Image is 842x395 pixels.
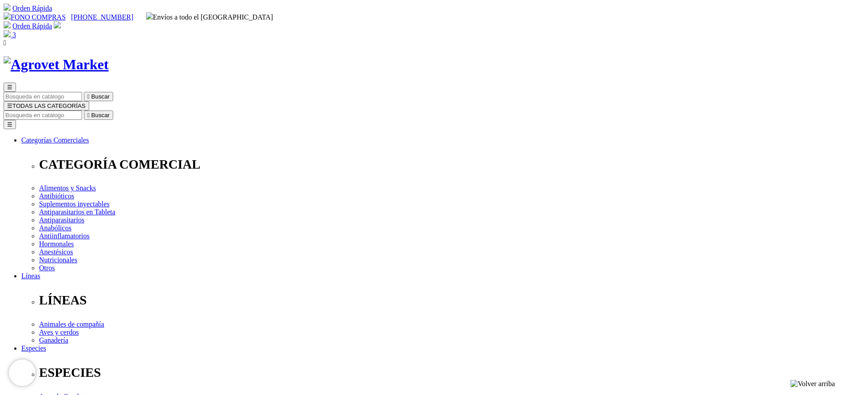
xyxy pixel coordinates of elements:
[4,56,109,73] img: Agrovet Market
[87,93,90,100] i: 
[39,256,77,264] a: Nutricionales
[7,84,12,91] span: ☰
[4,12,11,20] img: phone.svg
[4,21,11,28] img: shopping-cart.svg
[39,232,90,240] a: Antiinflamatorios
[791,380,835,388] img: Volver arriba
[4,30,11,37] img: shopping-bag.svg
[87,112,90,118] i: 
[39,200,110,208] a: Suplementos inyectables
[39,240,74,248] a: Hormonales
[4,92,82,101] input: Buscar
[91,93,110,100] span: Buscar
[4,4,11,11] img: shopping-cart.svg
[91,112,110,118] span: Buscar
[39,157,838,172] p: CATEGORÍA COMERCIAL
[146,12,153,20] img: delivery-truck.svg
[54,22,61,30] a: Acceda a su cuenta de cliente
[4,13,66,21] a: FONO COMPRAS
[4,111,82,120] input: Buscar
[84,111,113,120] button:  Buscar
[39,224,71,232] a: Anabólicos
[39,248,73,256] a: Anestésicos
[84,92,113,101] button:  Buscar
[39,184,96,192] a: Alimentos y Snacks
[54,21,61,28] img: user.svg
[21,344,46,352] a: Especies
[4,101,89,111] button: ☰TODAS LAS CATEGORÍAS
[4,120,16,129] button: ☰
[39,293,838,308] p: LÍNEAS
[4,83,16,92] button: ☰
[39,264,55,272] a: Otros
[21,272,40,280] a: Líneas
[4,31,16,39] a: 3
[39,216,84,224] a: Antiparasitarios
[39,365,838,380] p: ESPECIES
[21,136,89,144] a: Categorías Comerciales
[39,208,115,216] a: Antiparasitarios en Tableta
[12,4,52,12] a: Orden Rápida
[39,328,79,336] a: Aves y cerdos
[4,39,6,47] i: 
[39,336,68,344] a: Ganadería
[39,320,104,328] a: Animales de compañía
[146,13,273,21] span: Envíos a todo el [GEOGRAPHIC_DATA]
[7,103,12,109] span: ☰
[12,22,52,30] a: Orden Rápida
[71,13,133,21] a: [PHONE_NUMBER]
[12,31,16,39] span: 3
[39,192,74,200] a: Antibióticos
[9,359,36,386] iframe: Brevo live chat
